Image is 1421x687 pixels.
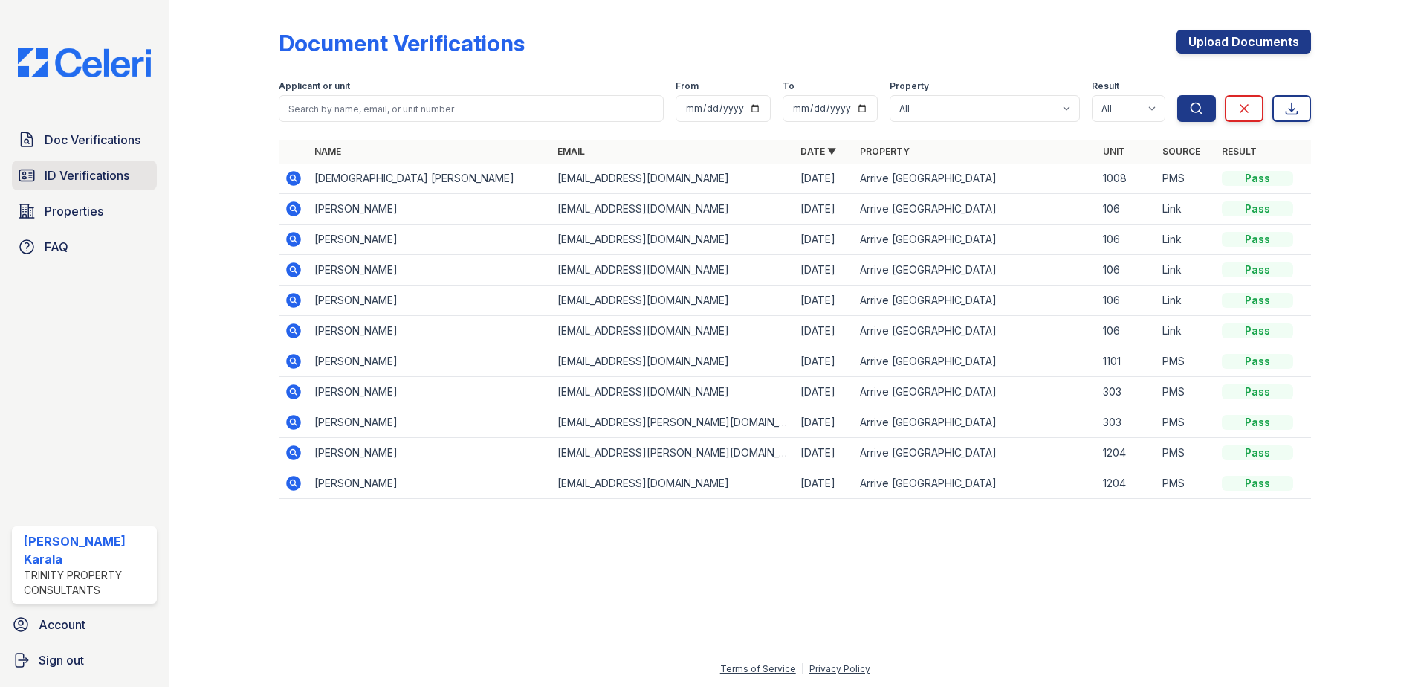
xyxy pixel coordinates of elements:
[551,194,794,225] td: [EMAIL_ADDRESS][DOMAIN_NAME]
[854,255,1097,286] td: Arrive [GEOGRAPHIC_DATA]
[794,286,854,316] td: [DATE]
[1222,323,1293,338] div: Pass
[551,346,794,377] td: [EMAIL_ADDRESS][DOMAIN_NAME]
[45,238,68,256] span: FAQ
[1162,146,1200,157] a: Source
[1222,293,1293,308] div: Pass
[308,286,551,316] td: [PERSON_NAME]
[800,146,836,157] a: Date ▼
[6,48,163,77] img: CE_Logo_Blue-a8612792a0a2168367f1c8372b55b34899dd931a85d93a1a3d3e32e68fde9ad4.png
[854,286,1097,316] td: Arrive [GEOGRAPHIC_DATA]
[854,468,1097,499] td: Arrive [GEOGRAPHIC_DATA]
[551,377,794,407] td: [EMAIL_ADDRESS][DOMAIN_NAME]
[551,468,794,499] td: [EMAIL_ADDRESS][DOMAIN_NAME]
[551,316,794,346] td: [EMAIL_ADDRESS][DOMAIN_NAME]
[794,438,854,468] td: [DATE]
[39,616,85,633] span: Account
[801,663,804,674] div: |
[676,80,699,92] label: From
[1156,346,1216,377] td: PMS
[1097,407,1156,438] td: 303
[794,407,854,438] td: [DATE]
[1097,286,1156,316] td: 106
[1156,468,1216,499] td: PMS
[1097,468,1156,499] td: 1204
[794,255,854,286] td: [DATE]
[308,194,551,225] td: [PERSON_NAME]
[1222,476,1293,491] div: Pass
[1222,384,1293,399] div: Pass
[1156,286,1216,316] td: Link
[1222,171,1293,186] div: Pass
[1097,255,1156,286] td: 106
[45,131,140,149] span: Doc Verifications
[557,146,585,157] a: Email
[1176,30,1311,54] a: Upload Documents
[1103,146,1125,157] a: Unit
[551,225,794,255] td: [EMAIL_ADDRESS][DOMAIN_NAME]
[12,232,157,262] a: FAQ
[794,194,854,225] td: [DATE]
[1222,146,1257,157] a: Result
[6,645,163,675] a: Sign out
[1156,407,1216,438] td: PMS
[854,316,1097,346] td: Arrive [GEOGRAPHIC_DATA]
[1156,377,1216,407] td: PMS
[308,346,551,377] td: [PERSON_NAME]
[1097,377,1156,407] td: 303
[860,146,910,157] a: Property
[551,164,794,194] td: [EMAIL_ADDRESS][DOMAIN_NAME]
[6,610,163,639] a: Account
[1222,415,1293,430] div: Pass
[1156,164,1216,194] td: PMS
[551,286,794,316] td: [EMAIL_ADDRESS][DOMAIN_NAME]
[308,164,551,194] td: [DEMOGRAPHIC_DATA] [PERSON_NAME]
[794,346,854,377] td: [DATE]
[12,125,157,155] a: Doc Verifications
[1092,80,1119,92] label: Result
[308,468,551,499] td: [PERSON_NAME]
[794,225,854,255] td: [DATE]
[783,80,794,92] label: To
[308,225,551,255] td: [PERSON_NAME]
[1156,194,1216,225] td: Link
[854,346,1097,377] td: Arrive [GEOGRAPHIC_DATA]
[890,80,929,92] label: Property
[720,663,796,674] a: Terms of Service
[39,651,84,669] span: Sign out
[794,377,854,407] td: [DATE]
[279,95,664,122] input: Search by name, email, or unit number
[1097,438,1156,468] td: 1204
[1222,262,1293,277] div: Pass
[854,164,1097,194] td: Arrive [GEOGRAPHIC_DATA]
[551,407,794,438] td: [EMAIL_ADDRESS][PERSON_NAME][DOMAIN_NAME]
[1097,225,1156,255] td: 106
[854,194,1097,225] td: Arrive [GEOGRAPHIC_DATA]
[854,438,1097,468] td: Arrive [GEOGRAPHIC_DATA]
[1097,194,1156,225] td: 106
[1222,201,1293,216] div: Pass
[551,438,794,468] td: [EMAIL_ADDRESS][PERSON_NAME][DOMAIN_NAME]
[12,196,157,226] a: Properties
[279,80,350,92] label: Applicant or unit
[45,167,129,184] span: ID Verifications
[809,663,870,674] a: Privacy Policy
[854,407,1097,438] td: Arrive [GEOGRAPHIC_DATA]
[308,407,551,438] td: [PERSON_NAME]
[794,468,854,499] td: [DATE]
[1156,225,1216,255] td: Link
[1097,346,1156,377] td: 1101
[1097,164,1156,194] td: 1008
[308,377,551,407] td: [PERSON_NAME]
[854,225,1097,255] td: Arrive [GEOGRAPHIC_DATA]
[1097,316,1156,346] td: 106
[1156,316,1216,346] td: Link
[1222,445,1293,460] div: Pass
[24,568,151,598] div: Trinity Property Consultants
[794,164,854,194] td: [DATE]
[551,255,794,286] td: [EMAIL_ADDRESS][DOMAIN_NAME]
[1222,232,1293,247] div: Pass
[308,255,551,286] td: [PERSON_NAME]
[1222,354,1293,369] div: Pass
